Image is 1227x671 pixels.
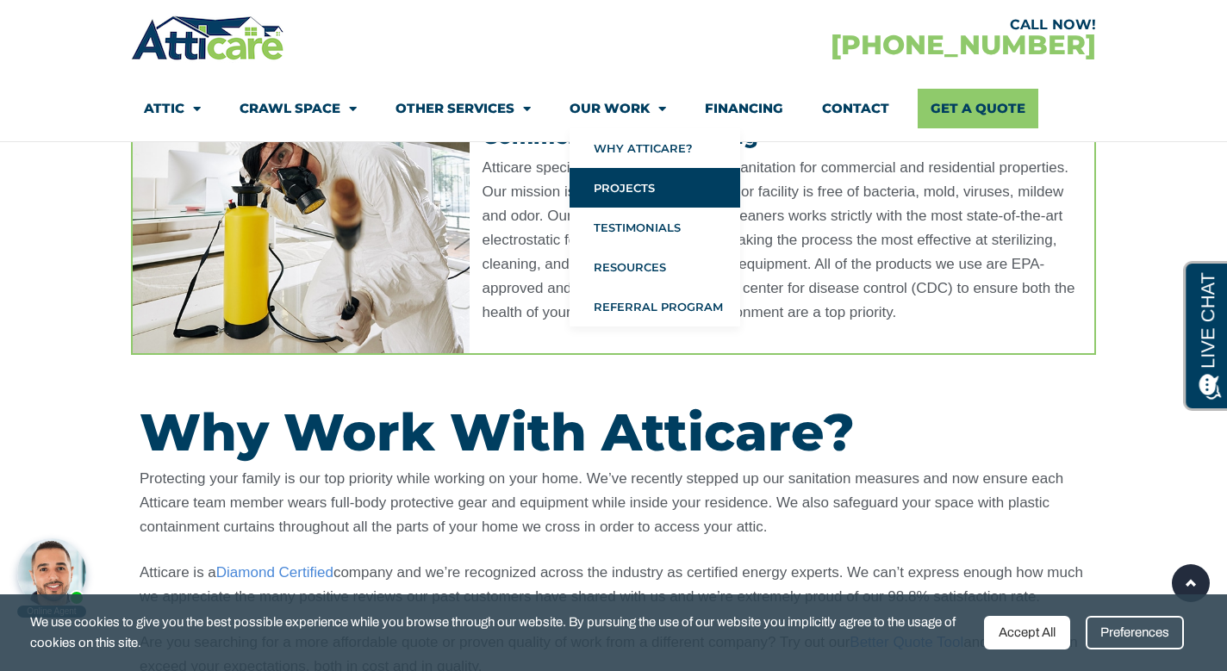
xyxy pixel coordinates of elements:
[570,128,740,168] a: Why Atticare?
[140,564,1083,605] span: company and we’re recognized across the industry as certified energy experts. We can’t express en...
[42,14,139,35] span: Opens a chat window
[570,208,740,247] a: Testimonials
[570,89,666,128] a: Our Work
[9,533,95,619] iframe: Chat Invitation
[483,159,1075,320] span: Atticare specializes in disinfection and sanitation for commercial and residential properties. Ou...
[570,128,740,326] ul: Our Work
[984,616,1070,649] div: Accept All
[140,407,1087,458] h3: Why Work With Atticare?
[705,89,783,128] a: Financing
[396,89,531,128] a: Other Services
[570,168,740,208] a: Projects
[918,89,1038,128] a: Get A Quote
[216,564,333,581] a: Diamond Certified
[570,247,740,287] a: Resources
[822,89,889,128] a: Contact
[570,287,740,326] a: Referral Program
[1086,616,1184,649] div: Preferences
[30,612,970,654] span: We use cookies to give you the best possible experience while you browse through our website. By ...
[140,470,1063,535] span: Protecting your family is our top priority while working on your home. We’ve recently stepped up ...
[144,89,1083,128] nav: Menu
[613,18,1096,32] div: CALL NOW!
[144,89,201,128] a: Attic
[240,89,357,128] a: Crawl Space
[140,564,216,581] span: Atticare is a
